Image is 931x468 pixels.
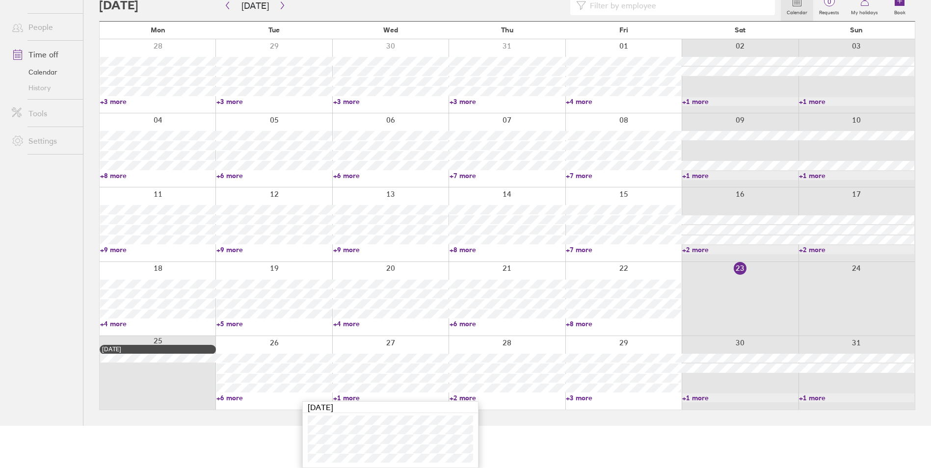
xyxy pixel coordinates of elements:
a: Time off [4,45,83,64]
a: People [4,17,83,37]
a: Tools [4,104,83,123]
a: +3 more [216,97,332,106]
a: +8 more [100,171,215,180]
a: +9 more [333,245,449,254]
a: +2 more [682,245,798,254]
a: +7 more [566,171,681,180]
a: +6 more [216,393,332,402]
div: [DATE] [303,402,478,413]
a: +4 more [100,319,215,328]
a: +7 more [450,171,565,180]
a: +9 more [216,245,332,254]
a: +4 more [333,319,449,328]
a: +2 more [450,393,565,402]
label: Calendar [781,7,813,16]
a: +6 more [333,171,449,180]
a: +9 more [100,245,215,254]
a: +1 more [333,393,449,402]
a: +3 more [333,97,449,106]
span: Thu [501,26,513,34]
span: Tue [268,26,280,34]
a: +3 more [100,97,215,106]
label: Requests [813,7,845,16]
a: Calendar [4,64,83,80]
a: History [4,80,83,96]
a: +8 more [566,319,681,328]
a: +1 more [799,393,914,402]
a: +5 more [216,319,332,328]
span: Sun [850,26,863,34]
label: Book [888,7,911,16]
a: +1 more [682,393,798,402]
a: +3 more [566,393,681,402]
span: Sat [735,26,745,34]
a: +2 more [799,245,914,254]
a: +1 more [682,97,798,106]
label: My holidays [845,7,884,16]
a: +7 more [566,245,681,254]
a: +6 more [450,319,565,328]
a: +1 more [682,171,798,180]
span: Wed [383,26,398,34]
a: Settings [4,131,83,151]
a: +8 more [450,245,565,254]
a: +4 more [566,97,681,106]
a: +3 more [450,97,565,106]
a: +6 more [216,171,332,180]
a: +1 more [799,97,914,106]
span: Fri [619,26,628,34]
span: Mon [151,26,165,34]
div: [DATE] [102,346,213,353]
a: +1 more [799,171,914,180]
